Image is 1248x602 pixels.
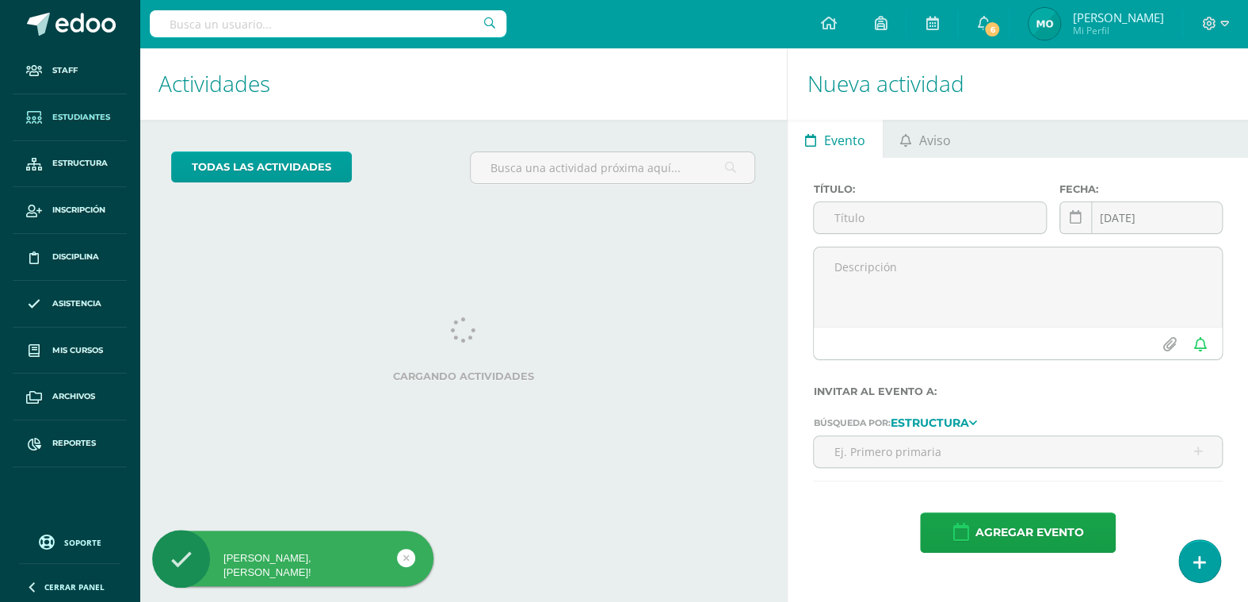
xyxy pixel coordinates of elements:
span: Staff [52,64,78,77]
label: Cargando actividades [171,370,755,382]
span: Búsqueda por: [813,417,890,428]
input: Fecha de entrega [1060,202,1222,233]
a: Staff [13,48,127,94]
span: Archivos [52,390,95,403]
label: Invitar al evento a: [813,385,1223,397]
input: Ej. Primero primaria [814,436,1222,467]
span: Cerrar panel [44,581,105,592]
a: Evento [788,120,882,158]
input: Título [814,202,1046,233]
span: Inscripción [52,204,105,217]
input: Busca una actividad próxima aquí... [471,152,755,183]
strong: Estructura [890,416,968,430]
h1: Actividades [158,48,768,120]
label: Título: [813,183,1047,195]
a: todas las Actividades [171,151,352,182]
a: Aviso [884,120,968,158]
img: 507aa3bc3e9dd80efcdb729029de121d.png [1029,8,1060,40]
a: Asistencia [13,281,127,328]
span: Estructura [52,157,108,170]
span: Soporte [64,537,101,548]
span: Evento [824,121,865,159]
span: [PERSON_NAME] [1072,10,1163,25]
a: Estructura [890,416,976,428]
a: Archivos [13,374,127,420]
span: Reportes [52,437,96,450]
label: Fecha: [1059,183,1223,195]
a: Reportes [13,420,127,467]
button: Agregar evento [920,512,1116,553]
h1: Nueva actividad [807,48,1229,120]
div: [PERSON_NAME], [PERSON_NAME]! [152,551,433,580]
a: Estructura [13,141,127,188]
span: 6 [983,21,1001,38]
span: Disciplina [52,251,99,263]
span: Estudiantes [52,111,110,124]
span: Aviso [919,121,951,159]
a: Mis cursos [13,328,127,374]
a: Disciplina [13,234,127,281]
span: Agregar evento [975,513,1083,552]
span: Asistencia [52,297,101,310]
a: Estudiantes [13,94,127,141]
span: Mi Perfil [1072,24,1163,37]
a: Inscripción [13,187,127,234]
input: Busca un usuario... [150,10,506,37]
span: Mis cursos [52,344,103,357]
a: Soporte [19,531,120,552]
